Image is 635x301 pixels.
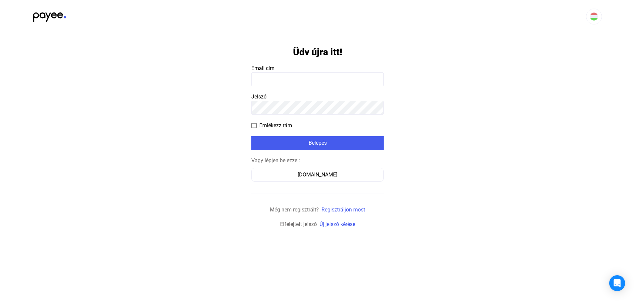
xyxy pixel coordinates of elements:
div: Belépés [253,139,382,147]
a: [DOMAIN_NAME] [251,171,384,178]
img: black-payee-blue-dot.svg [33,9,66,22]
span: Elfelejtett jelszó [280,221,317,227]
img: HU [590,13,598,20]
span: Jelszó [251,94,267,100]
button: Belépés [251,136,384,150]
div: Open Intercom Messenger [609,275,625,291]
div: Vagy lépjen be ezzel: [251,157,384,165]
a: Új jelszó kérése [319,221,355,227]
a: Regisztráljon most [321,207,365,213]
button: HU [586,9,602,24]
h1: Üdv újra itt! [293,46,342,58]
div: [DOMAIN_NAME] [254,171,381,179]
span: Még nem regisztrált? [270,207,319,213]
span: Email cím [251,65,275,71]
span: Emlékezz rám [259,122,292,130]
button: [DOMAIN_NAME] [251,168,384,182]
